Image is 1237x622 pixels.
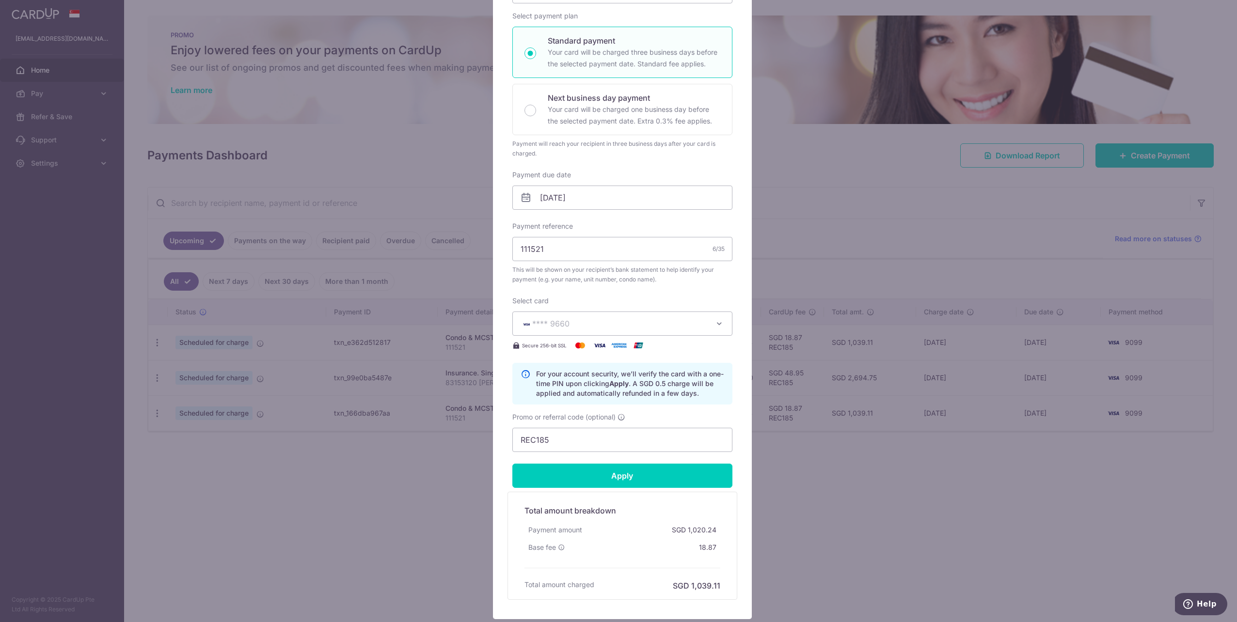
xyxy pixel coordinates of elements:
[590,340,609,351] img: Visa
[512,170,571,180] label: Payment due date
[512,139,732,158] div: Payment will reach your recipient in three business days after your card is charged.
[713,244,725,254] div: 6/35
[512,464,732,488] input: Apply
[548,47,720,70] p: Your card will be charged three business days before the selected payment date. Standard fee appl...
[571,340,590,351] img: Mastercard
[512,296,549,306] label: Select card
[512,11,578,21] label: Select payment plan
[1175,593,1227,617] iframe: Opens a widget where you can find more information
[695,539,720,556] div: 18.87
[548,35,720,47] p: Standard payment
[522,342,567,349] span: Secure 256-bit SSL
[521,321,532,327] img: VISA
[629,340,648,351] img: UnionPay
[524,580,594,590] h6: Total amount charged
[609,379,629,388] b: Apply
[524,505,720,516] h5: Total amount breakdown
[512,412,616,422] span: Promo or referral code (optional)
[673,580,720,591] h6: SGD 1,039.11
[548,104,720,127] p: Your card will be charged one business day before the selected payment date. Extra 0.3% fee applies.
[524,521,586,539] div: Payment amount
[512,265,732,284] span: This will be shown on your recipient’s bank statement to help identify your payment (e.g. your na...
[528,543,556,552] span: Base fee
[609,340,629,351] img: American Express
[512,186,732,210] input: DD / MM / YYYY
[512,221,573,231] label: Payment reference
[536,369,724,398] p: For your account security, we’ll verify the card with a one-time PIN upon clicking . A SGD 0.5 ch...
[548,92,720,104] p: Next business day payment
[668,521,720,539] div: SGD 1,020.24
